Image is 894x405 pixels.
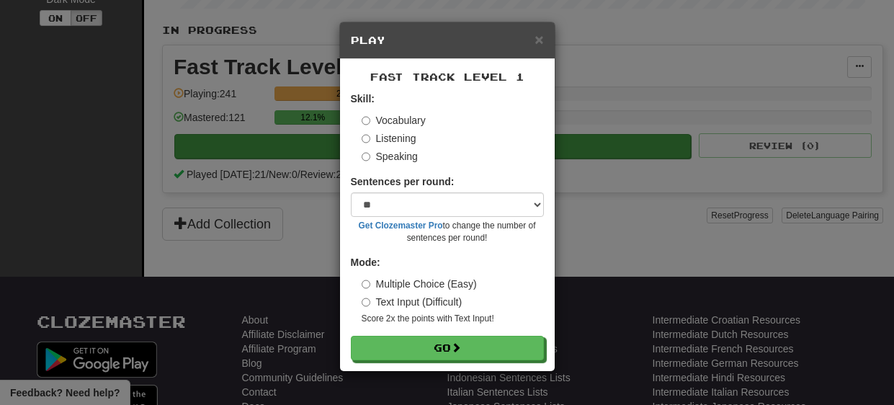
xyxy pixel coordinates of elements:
input: Speaking [362,152,371,161]
label: Vocabulary [362,113,426,128]
label: Text Input (Difficult) [362,295,462,309]
input: Text Input (Difficult) [362,298,371,307]
input: Multiple Choice (Easy) [362,280,371,289]
button: Close [535,32,543,47]
label: Listening [362,131,416,146]
span: × [535,31,543,48]
a: Get Clozemaster Pro [359,221,443,231]
span: Fast Track Level 1 [370,71,524,83]
input: Listening [362,134,371,143]
label: Speaking [362,149,418,164]
small: to change the number of sentences per round! [351,220,544,244]
input: Vocabulary [362,116,371,125]
button: Go [351,336,544,360]
label: Multiple Choice (Easy) [362,277,477,291]
strong: Mode: [351,257,380,268]
label: Sentences per round: [351,174,455,189]
h5: Play [351,33,544,48]
small: Score 2x the points with Text Input ! [362,313,544,325]
strong: Skill: [351,93,375,104]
